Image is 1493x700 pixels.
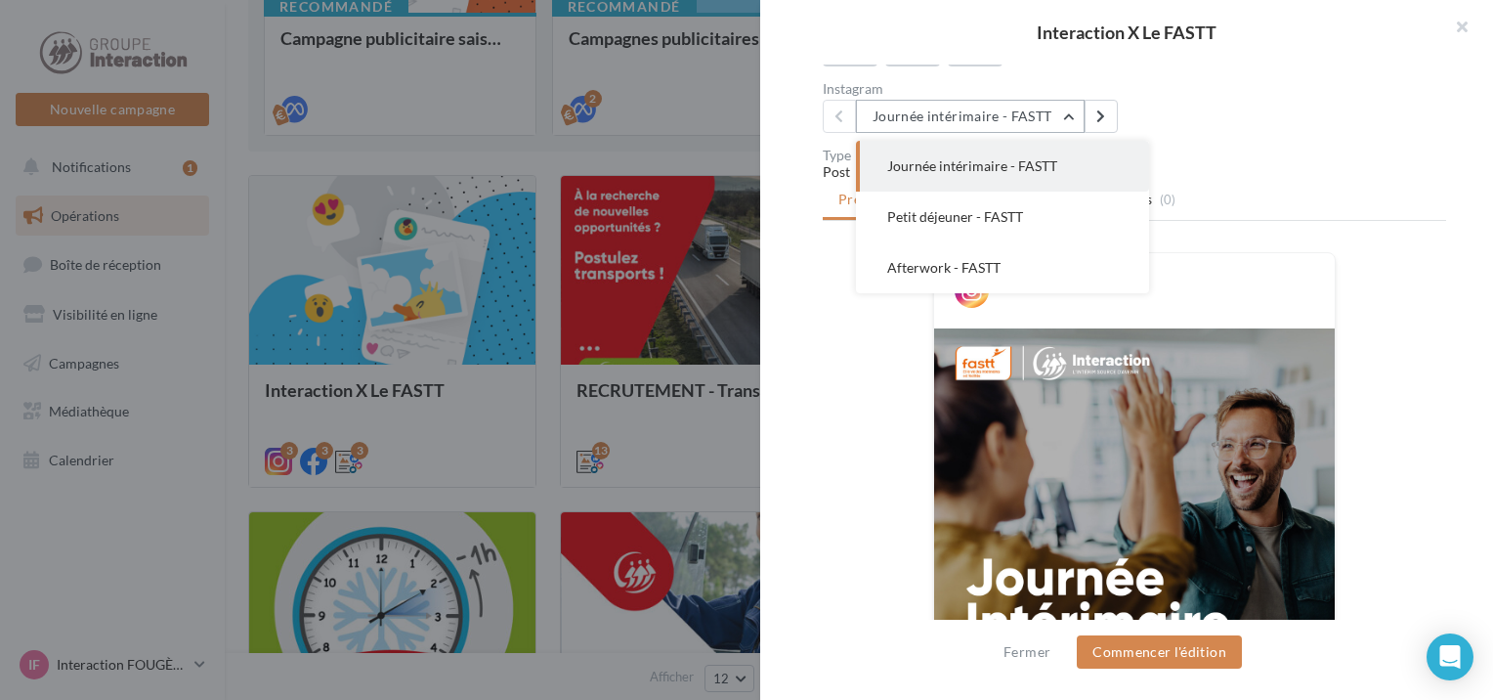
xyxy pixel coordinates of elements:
div: Post [823,162,1446,182]
div: Type [823,149,1446,162]
div: Interaction X Le FASTT [791,23,1462,41]
div: Open Intercom Messenger [1427,634,1473,680]
button: Petit déjeuner - FASTT [856,192,1149,242]
span: Petit déjeuner - FASTT [887,208,1023,225]
button: Fermer [996,640,1058,664]
button: Commencer l'édition [1077,635,1242,669]
span: Afterwork - FASTT [887,259,1001,276]
button: Afterwork - FASTT [856,242,1149,293]
div: Instagram [823,82,1127,96]
button: Journée intérimaire - FASTT [856,100,1085,133]
span: (0) [1160,192,1176,207]
span: Journée intérimaire - FASTT [887,157,1057,174]
button: Journée intérimaire - FASTT [856,141,1149,192]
